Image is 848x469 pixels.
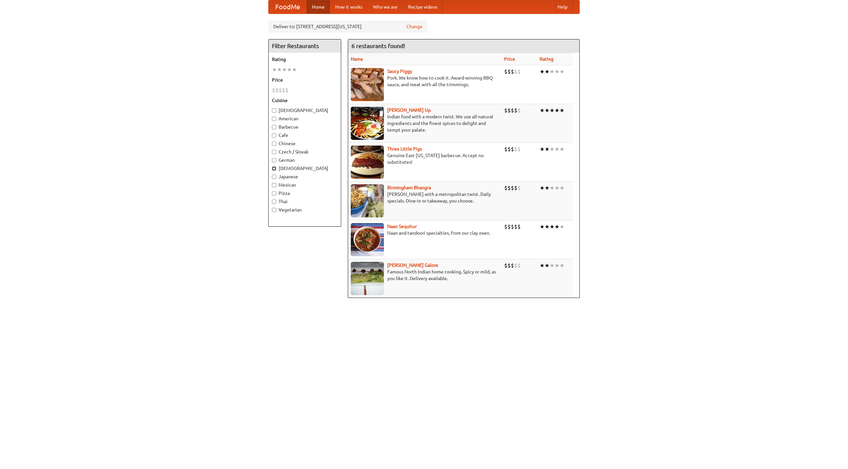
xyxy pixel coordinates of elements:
[507,262,511,269] li: $
[272,97,338,104] h5: Cuisine
[272,77,338,83] h5: Price
[540,146,545,153] li: ★
[272,165,338,172] label: [DEMOGRAPHIC_DATA]
[406,23,422,30] a: Change
[272,148,338,155] label: Czech / Slovak
[504,262,507,269] li: $
[268,21,427,32] div: Deliver to: [STREET_ADDRESS][US_STATE]
[511,184,514,192] li: $
[351,113,499,133] p: Indian food with a modern twist. We use all-natural ingredients and the finest spices to delight ...
[403,0,443,14] a: Recipe videos
[272,107,338,114] label: [DEMOGRAPHIC_DATA]
[550,262,555,269] li: ★
[272,158,276,162] input: German
[387,146,422,151] a: Three Little Pigs
[559,146,564,153] li: ★
[507,107,511,114] li: $
[272,173,338,180] label: Japanese
[277,66,282,73] li: ★
[272,125,276,129] input: Barbecue
[269,0,307,14] a: FoodMe
[351,107,384,140] img: curryup.jpg
[272,166,276,171] input: [DEMOGRAPHIC_DATA]
[272,115,338,122] label: American
[514,223,517,230] li: $
[514,68,517,75] li: $
[514,184,517,192] li: $
[559,107,564,114] li: ★
[292,66,297,73] li: ★
[517,107,521,114] li: $
[540,107,545,114] li: ★
[368,0,403,14] a: Who we are
[307,0,330,14] a: Home
[272,175,276,179] input: Japanese
[504,184,507,192] li: $
[517,146,521,153] li: $
[272,150,276,154] input: Czech / Slovak
[279,87,282,94] li: $
[272,157,338,163] label: German
[387,107,431,113] a: [PERSON_NAME] Up
[550,107,555,114] li: ★
[540,68,545,75] li: ★
[504,56,515,62] a: Price
[517,262,521,269] li: $
[552,0,573,14] a: Help
[285,87,289,94] li: $
[507,223,511,230] li: $
[272,183,276,187] input: Mexican
[272,108,276,113] input: [DEMOGRAPHIC_DATA]
[272,142,276,146] input: Chinese
[272,117,276,121] input: American
[504,107,507,114] li: $
[272,87,275,94] li: $
[540,262,545,269] li: ★
[287,66,292,73] li: ★
[517,223,521,230] li: $
[275,87,279,94] li: $
[517,184,521,192] li: $
[555,223,559,230] li: ★
[559,184,564,192] li: ★
[545,262,550,269] li: ★
[272,140,338,147] label: Chinese
[351,146,384,179] img: littlepigs.jpg
[545,146,550,153] li: ★
[351,191,499,204] p: [PERSON_NAME] with a metropolitan twist. Daily specials. Dine-in or takeaway, you choose.
[511,262,514,269] li: $
[351,152,499,165] p: Genuine East [US_STATE] barbecue. Accept no substitutes!
[387,224,417,229] a: Naan Sequitur
[272,208,276,212] input: Vegetarian
[282,87,285,94] li: $
[351,223,384,256] img: naansequitur.jpg
[272,190,338,197] label: Pizza
[540,184,545,192] li: ★
[540,56,554,62] a: Rating
[272,133,276,138] input: Cafe
[330,0,368,14] a: How it works
[504,68,507,75] li: $
[272,200,276,204] input: Thai
[269,39,341,53] h4: Filter Restaurants
[272,206,338,213] label: Vegetarian
[511,146,514,153] li: $
[351,43,405,49] ng-pluralize: 6 restaurants found!
[387,69,412,74] a: Saucy Piggy
[504,223,507,230] li: $
[545,223,550,230] li: ★
[351,268,499,282] p: Famous North Indian home cooking. Spicy or mild, as you like it. Delivery available.
[272,124,338,130] label: Barbecue
[514,262,517,269] li: $
[351,75,499,88] p: Pork. We know how to cook it. Award-winning BBQ sauce, and meat with all the trimmings.
[387,185,431,190] b: Birmingham Bhangra
[351,230,499,236] p: Naan and tandoori specialties, from our clay oven.
[555,107,559,114] li: ★
[507,68,511,75] li: $
[351,262,384,295] img: currygalore.jpg
[511,107,514,114] li: $
[514,107,517,114] li: $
